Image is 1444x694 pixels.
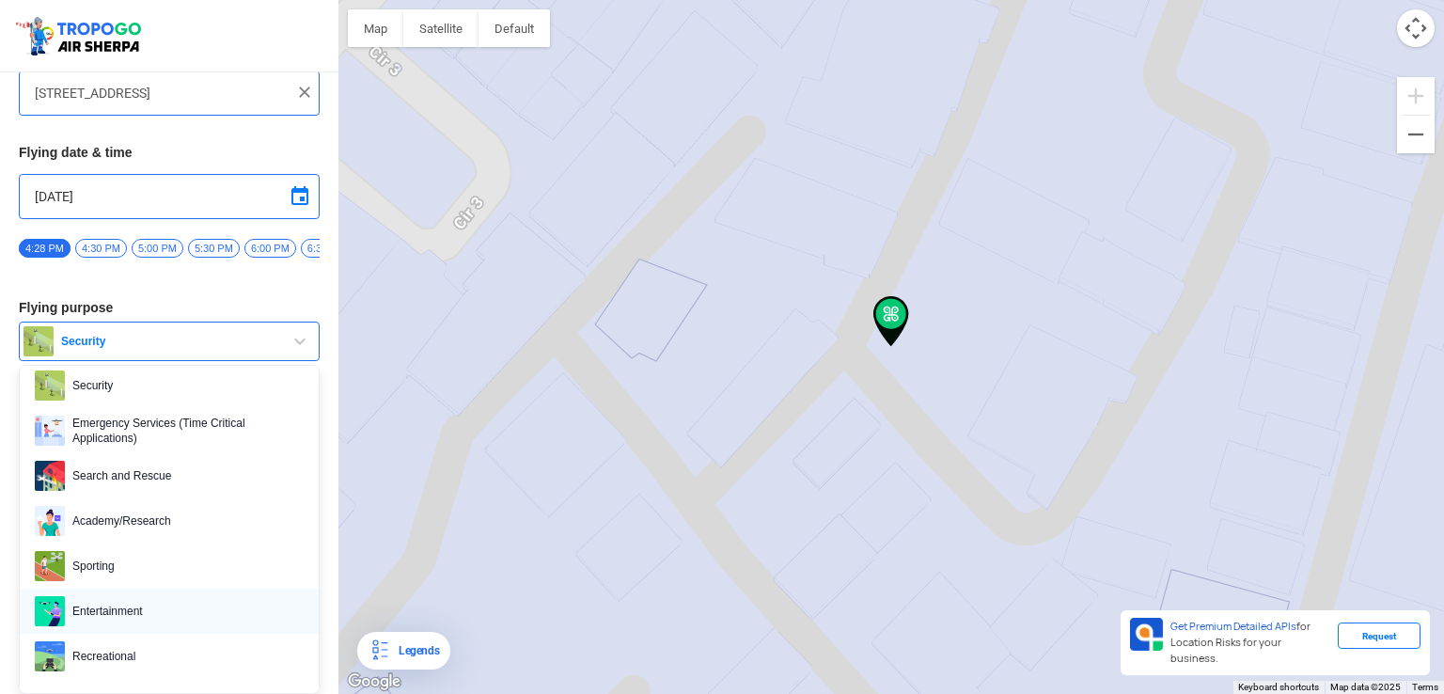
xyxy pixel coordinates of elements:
input: Select Date [35,185,304,208]
button: Map camera controls [1397,9,1435,47]
img: security.png [35,371,65,401]
span: Map data ©2025 [1330,682,1401,692]
img: ic_close.png [295,83,314,102]
span: Security [65,371,304,401]
span: Search and Rescue [65,461,304,491]
img: acadmey.png [35,506,65,536]
ul: Security [19,365,320,694]
span: Security [54,334,289,349]
h3: Flying date & time [19,146,320,159]
img: Google [343,670,405,694]
img: emergency.png [35,416,65,446]
span: 4:28 PM [19,239,71,258]
span: 5:00 PM [132,239,183,258]
div: Legends [391,639,439,662]
a: Open this area in Google Maps (opens a new window) [343,670,405,694]
span: Academy/Research [65,506,304,536]
button: Zoom in [1397,77,1435,115]
img: enterteinment.png [35,596,65,626]
img: security.png [24,326,54,356]
button: Show street map [348,9,403,47]
button: Show satellite imagery [403,9,479,47]
img: Premium APIs [1130,618,1163,651]
span: 6:30 PM [301,239,353,258]
span: 6:00 PM [244,239,296,258]
button: Security [19,322,320,361]
span: Emergency Services (Time Critical Applications) [65,416,304,446]
h3: Flying purpose [19,301,320,314]
img: rescue.png [35,461,65,491]
div: Request [1338,623,1420,649]
img: recreational.png [35,641,65,671]
button: Zoom out [1397,116,1435,153]
span: Get Premium Detailed APIs [1170,620,1296,633]
span: Entertainment [65,596,304,626]
img: sporting.png [35,551,65,581]
a: Terms [1412,682,1438,692]
div: for Location Risks for your business. [1163,618,1338,668]
img: ic_tgdronemaps.svg [14,14,148,57]
button: Keyboard shortcuts [1238,681,1319,694]
input: Search your flying location [35,82,290,104]
span: Sporting [65,551,304,581]
span: 5:30 PM [188,239,240,258]
span: Recreational [65,641,304,671]
span: 4:30 PM [75,239,127,258]
img: Legends [369,639,391,662]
